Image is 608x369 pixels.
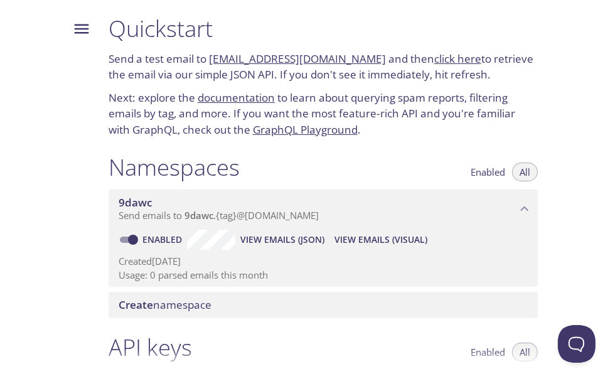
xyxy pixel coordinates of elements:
[512,343,538,361] button: All
[209,51,386,66] a: [EMAIL_ADDRESS][DOMAIN_NAME]
[141,233,187,245] a: Enabled
[109,292,538,318] div: Create namespace
[119,255,528,268] p: Created [DATE]
[463,343,513,361] button: Enabled
[109,333,192,361] h1: API keys
[119,297,153,312] span: Create
[463,163,513,181] button: Enabled
[109,51,538,83] p: Send a test email to and then to retrieve the email via our simple JSON API. If you don't see it ...
[512,163,538,181] button: All
[119,209,319,222] span: Send emails to . {tag} @[DOMAIN_NAME]
[198,90,275,105] a: documentation
[119,195,152,210] span: 9dawc
[109,190,538,228] div: 9dawc namespace
[334,232,427,247] span: View Emails (Visual)
[109,90,538,138] p: Next: explore the to learn about querying spam reports, filtering emails by tag, and more. If you...
[434,51,481,66] a: click here
[184,209,213,222] span: 9dawc
[109,153,240,181] h1: Namespaces
[109,14,538,43] h1: Quickstart
[253,122,358,137] a: GraphQL Playground
[329,230,432,250] button: View Emails (Visual)
[235,230,329,250] button: View Emails (JSON)
[65,13,98,45] button: Menu
[558,325,595,363] iframe: Help Scout Beacon - Open
[119,297,211,312] span: namespace
[119,269,528,282] p: Usage: 0 parsed emails this month
[240,232,324,247] span: View Emails (JSON)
